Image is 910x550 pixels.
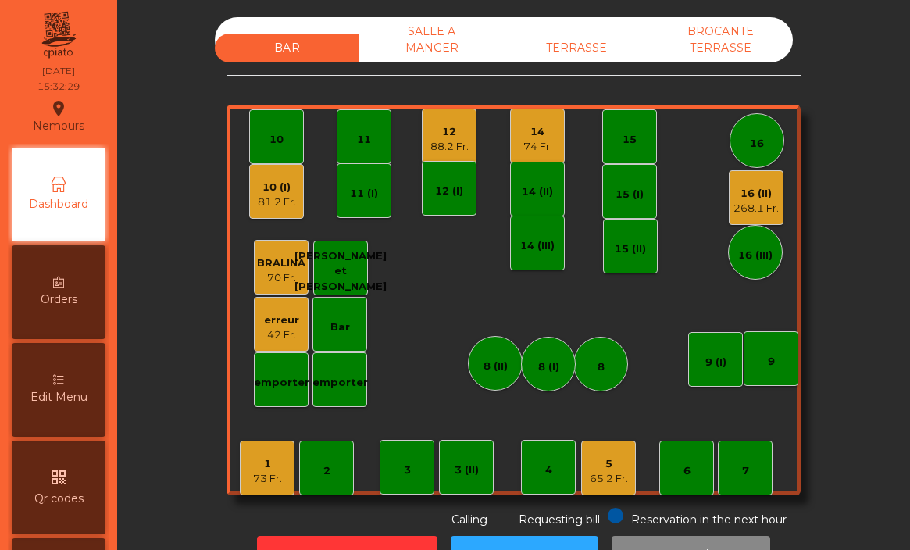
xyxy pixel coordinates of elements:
div: 1 [253,456,282,472]
div: 65.2 Fr. [590,471,628,487]
div: [DATE] [42,64,75,78]
span: Edit Menu [30,389,87,405]
span: Qr codes [34,491,84,507]
div: emporter [254,375,309,391]
div: 15 (II) [615,241,646,257]
span: Calling [451,512,487,527]
div: 9 (I) [705,355,726,370]
div: TERRASSE [504,34,648,62]
div: BAR [215,34,359,62]
div: BROCANTE TERRASSE [648,17,793,62]
div: 14 (III) [520,238,555,254]
div: 88.2 Fr. [430,139,469,155]
div: 8 [598,359,605,375]
i: location_on [49,99,68,118]
div: 12 [430,124,469,140]
div: emporter [312,375,368,391]
div: [PERSON_NAME] et [PERSON_NAME] [294,248,387,295]
img: qpiato [39,8,77,62]
div: 10 [269,132,284,148]
div: 2 [323,463,330,479]
div: 16 (III) [738,248,773,263]
div: 14 (II) [522,184,553,200]
div: 14 [523,124,552,140]
div: 16 (II) [733,186,779,202]
div: 4 [545,462,552,478]
div: 70 Fr. [257,270,305,286]
div: 15:32:29 [37,80,80,94]
div: SALLE A MANGER [359,17,504,62]
div: 15 (I) [616,187,644,202]
div: 3 (II) [455,462,479,478]
div: 9 [768,354,775,370]
div: Bar [330,320,350,335]
div: 6 [683,463,691,479]
div: 268.1 Fr. [733,201,779,216]
i: qr_code [49,468,68,487]
span: Dashboard [29,196,88,212]
div: erreur [264,312,299,328]
div: 7 [742,463,749,479]
div: BRALINA [257,255,305,271]
div: 16 [750,136,764,152]
div: 3 [404,462,411,478]
span: Requesting bill [519,512,600,527]
div: 15 [623,132,637,148]
div: 12 (I) [435,184,463,199]
div: 8 (I) [538,359,559,375]
div: 8 (II) [484,359,508,374]
div: 11 [357,132,371,148]
div: 73 Fr. [253,471,282,487]
span: Orders [41,291,77,308]
div: 42 Fr. [264,327,299,343]
div: 81.2 Fr. [258,195,296,210]
div: Nemours [33,97,84,136]
div: 74 Fr. [523,139,552,155]
span: Reservation in the next hour [631,512,787,527]
div: 5 [590,456,628,472]
div: 10 (I) [258,180,296,195]
div: 11 (I) [350,186,378,202]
